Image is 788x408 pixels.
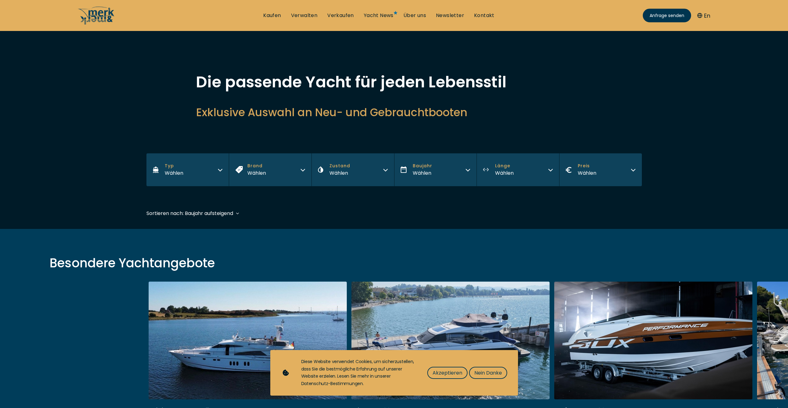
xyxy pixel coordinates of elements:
[650,12,684,19] span: Anfrage senden
[578,169,596,177] div: Wählen
[165,169,183,177] div: Wählen
[327,12,354,19] a: Verkaufen
[247,169,266,177] div: Wählen
[495,163,514,169] span: Länge
[578,163,596,169] span: Preis
[196,74,592,90] h1: Die passende Yacht für jeden Lebensstil
[394,153,477,186] button: BaujahrWählen
[643,9,691,22] a: Anfrage senden
[436,12,464,19] a: Newsletter
[263,12,281,19] a: Kaufen
[229,153,311,186] button: BrandWählen
[311,153,394,186] button: ZustandWählen
[165,163,183,169] span: Typ
[433,369,462,377] span: Akzeptieren
[413,169,432,177] div: Wählen
[474,12,494,19] a: Kontakt
[469,367,507,379] button: Nein Danke
[477,153,559,186] button: LängeWählen
[146,209,233,217] div: Sortieren nach: Baujahr aufsteigend
[146,153,229,186] button: TypWählen
[559,153,642,186] button: PreisWählen
[474,369,502,377] span: Nein Danke
[301,358,415,388] div: Diese Website verwendet Cookies, um sicherzustellen, dass Sie die bestmögliche Erfahrung auf unse...
[427,367,468,379] button: Akzeptieren
[364,12,394,19] a: Yacht News
[301,380,363,387] a: Datenschutz-Bestimmungen
[403,12,426,19] a: Über uns
[329,169,350,177] div: Wählen
[495,169,514,177] div: Wählen
[291,12,318,19] a: Verwalten
[697,11,710,20] button: En
[413,163,432,169] span: Baujahr
[196,105,592,120] h2: Exklusive Auswahl an Neu- und Gebrauchtbooten
[247,163,266,169] span: Brand
[329,163,350,169] span: Zustand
